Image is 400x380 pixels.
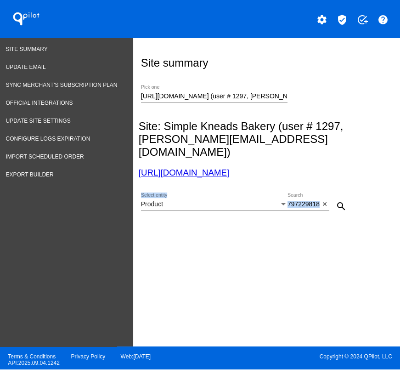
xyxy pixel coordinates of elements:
[321,201,328,208] mat-icon: close
[139,168,229,177] a: [URL][DOMAIN_NAME]
[6,136,90,142] span: Configure logs expiration
[6,118,71,124] span: Update Site Settings
[6,153,84,160] span: Import Scheduled Order
[320,199,329,209] button: Clear
[6,82,118,88] span: Sync Merchant's Subscription Plan
[6,100,73,106] span: Official Integrations
[316,14,327,25] mat-icon: settings
[337,14,348,25] mat-icon: verified_user
[141,57,208,69] h2: Site summary
[377,14,389,25] mat-icon: help
[71,353,106,360] a: Privacy Policy
[141,201,287,208] mat-select: Select entity
[208,353,392,360] span: Copyright © 2024 QPilot, LLC
[6,64,46,70] span: Update Email
[6,46,48,52] span: Site Summary
[141,200,163,208] span: Product
[8,353,151,366] a: Web:[DATE] API:2025.09.04.1242
[139,120,392,159] h2: Site: Simple Kneads Bakery (user # 1297, [PERSON_NAME][EMAIL_ADDRESS][DOMAIN_NAME])
[6,171,54,178] span: Export Builder
[141,93,287,100] input: Number
[336,201,347,212] mat-icon: search
[8,10,45,28] h1: QPilot
[8,353,56,360] a: Terms & Conditions
[357,14,368,25] mat-icon: add_task
[287,201,320,208] input: Search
